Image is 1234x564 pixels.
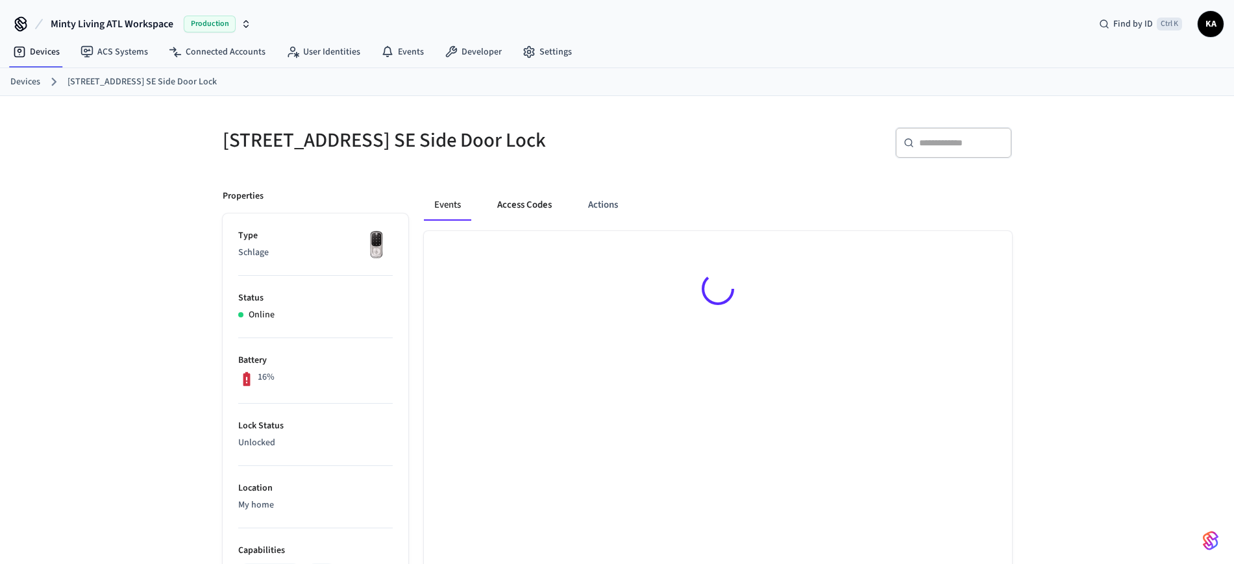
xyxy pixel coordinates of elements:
p: Properties [223,190,264,203]
button: Access Codes [487,190,562,221]
img: Yale Assure Touchscreen Wifi Smart Lock, Satin Nickel, Front [360,229,393,262]
span: Find by ID [1113,18,1153,31]
button: Events [424,190,471,221]
a: Devices [10,75,40,89]
button: Actions [578,190,628,221]
img: SeamLogoGradient.69752ec5.svg [1203,530,1218,551]
p: Schlage [238,246,393,260]
button: KA [1198,11,1224,37]
div: Find by IDCtrl K [1089,12,1192,36]
p: Location [238,482,393,495]
span: Production [184,16,236,32]
a: [STREET_ADDRESS] SE Side Door Lock [68,75,217,89]
a: Events [371,40,434,64]
a: Settings [512,40,582,64]
span: Minty Living ATL Workspace [51,16,173,32]
p: Type [238,229,393,243]
a: Devices [3,40,70,64]
h5: [STREET_ADDRESS] SE Side Door Lock [223,127,610,154]
p: Capabilities [238,544,393,558]
p: Battery [238,354,393,367]
span: KA [1199,12,1222,36]
a: ACS Systems [70,40,158,64]
div: ant example [424,190,1012,221]
p: Lock Status [238,419,393,433]
p: Status [238,291,393,305]
a: User Identities [276,40,371,64]
p: Online [249,308,275,322]
a: Connected Accounts [158,40,276,64]
p: My home [238,498,393,512]
p: Unlocked [238,436,393,450]
span: Ctrl K [1157,18,1182,31]
p: 16% [258,371,275,384]
a: Developer [434,40,512,64]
